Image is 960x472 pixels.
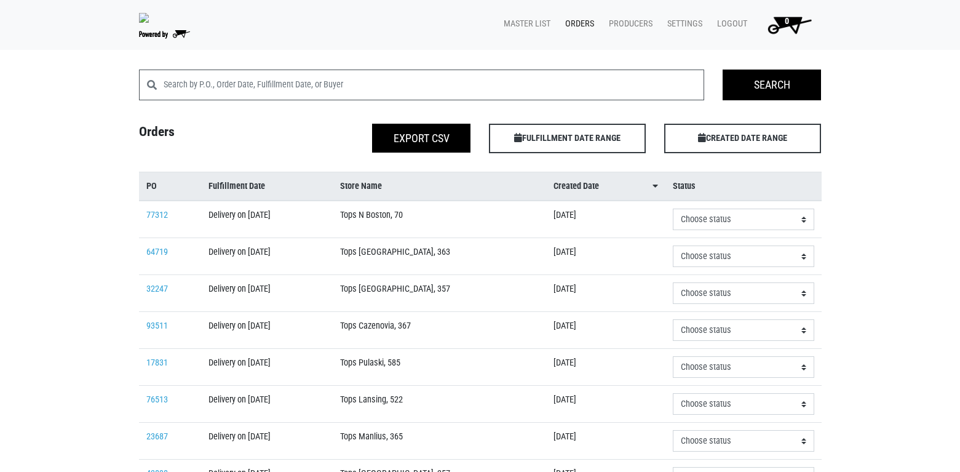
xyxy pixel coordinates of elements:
td: [DATE] [546,201,665,238]
td: Delivery on [DATE] [201,201,333,238]
a: 32247 [146,284,168,294]
td: [DATE] [546,275,665,312]
img: Powered by Big Wheelbarrow [139,30,190,39]
td: Tops [GEOGRAPHIC_DATA], 363 [333,238,547,275]
td: Delivery on [DATE] [201,349,333,386]
span: CREATED DATE RANGE [664,124,821,153]
td: Tops Cazenovia, 367 [333,312,547,349]
a: 77312 [146,210,168,220]
span: Fulfillment Date [208,180,265,193]
a: Producers [599,12,657,36]
a: Created Date [553,180,658,193]
td: Tops Manlius, 365 [333,423,547,460]
td: Tops N Boston, 70 [333,201,547,238]
td: [DATE] [546,386,665,423]
button: Export CSV [372,124,470,153]
a: 64719 [146,247,168,257]
a: Orders [555,12,599,36]
span: Store Name [340,180,382,193]
td: Delivery on [DATE] [201,312,333,349]
a: PO [146,180,194,193]
td: [DATE] [546,349,665,386]
a: 93511 [146,321,168,331]
td: [DATE] [546,238,665,275]
a: 0 [752,12,822,37]
a: Logout [707,12,752,36]
a: 23687 [146,431,168,442]
a: Status [673,180,814,193]
span: 0 [785,16,789,26]
a: Store Name [340,180,539,193]
span: PO [146,180,157,193]
input: Search by P.O., Order Date, Fulfillment Date, or Buyer [164,70,705,100]
a: Settings [657,12,707,36]
td: Delivery on [DATE] [201,238,333,275]
a: Fulfillment Date [208,180,325,193]
span: Created Date [553,180,599,193]
td: [DATE] [546,312,665,349]
td: Delivery on [DATE] [201,386,333,423]
a: 17831 [146,358,168,368]
input: Search [723,70,821,100]
td: Tops Lansing, 522 [333,386,547,423]
span: FULFILLMENT DATE RANGE [489,124,646,153]
td: Delivery on [DATE] [201,423,333,460]
img: 279edf242af8f9d49a69d9d2afa010fb.png [139,13,149,23]
td: Tops [GEOGRAPHIC_DATA], 357 [333,275,547,312]
span: Status [673,180,696,193]
a: 76513 [146,394,168,405]
h4: Orders [130,124,305,148]
a: Master List [494,12,555,36]
img: Cart [762,12,817,37]
td: [DATE] [546,423,665,460]
td: Tops Pulaski, 585 [333,349,547,386]
td: Delivery on [DATE] [201,275,333,312]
